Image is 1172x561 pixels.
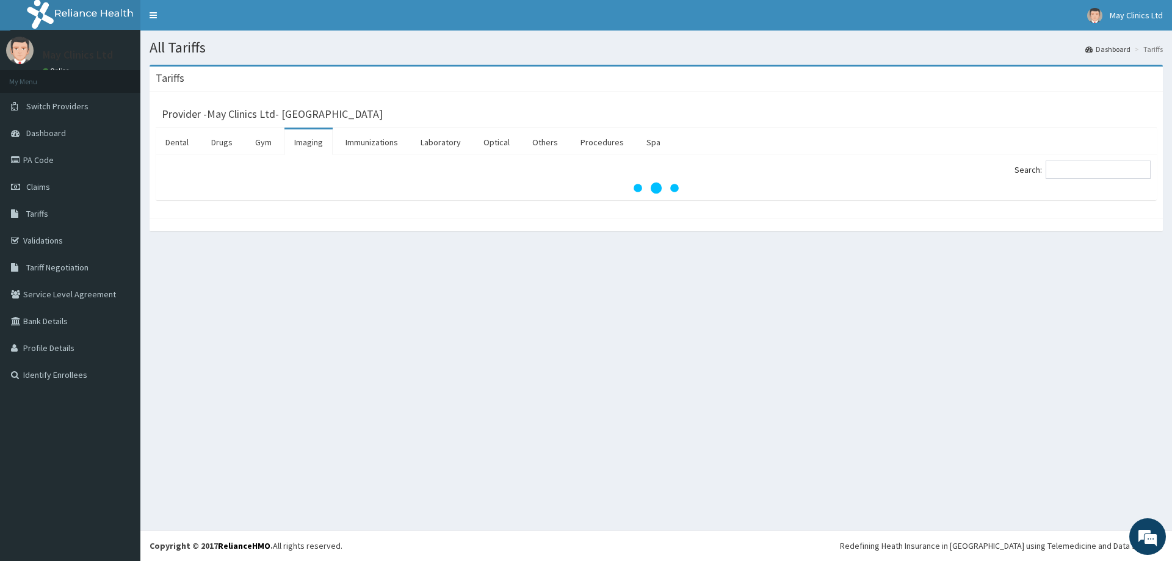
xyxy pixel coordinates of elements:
h3: Tariffs [156,73,184,84]
footer: All rights reserved. [140,530,1172,561]
a: Spa [637,129,670,155]
a: Online [43,67,72,75]
span: Dashboard [26,128,66,139]
svg: audio-loading [632,164,681,212]
span: Tariff Negotiation [26,262,89,273]
h3: Provider - May Clinics Ltd- [GEOGRAPHIC_DATA] [162,109,383,120]
div: Redefining Heath Insurance in [GEOGRAPHIC_DATA] using Telemedicine and Data Science! [840,540,1163,552]
p: May Clinics Ltd [43,49,113,60]
span: May Clinics Ltd [1110,10,1163,21]
a: Others [523,129,568,155]
a: Drugs [201,129,242,155]
a: Gym [245,129,281,155]
a: Dashboard [1085,44,1130,54]
a: Imaging [284,129,333,155]
span: Tariffs [26,208,48,219]
a: Laboratory [411,129,471,155]
span: Switch Providers [26,101,89,112]
div: Minimize live chat window [200,6,230,35]
h1: All Tariffs [150,40,1163,56]
img: User Image [6,37,34,64]
a: RelianceHMO [218,540,270,551]
a: Optical [474,129,519,155]
div: Chat with us now [63,68,205,84]
img: User Image [1087,8,1102,23]
a: Dental [156,129,198,155]
input: Search: [1046,161,1151,179]
img: d_794563401_company_1708531726252_794563401 [23,61,49,92]
textarea: Type your message and hit 'Enter' [6,333,233,376]
strong: Copyright © 2017 . [150,540,273,551]
span: We're online! [71,154,168,277]
a: Procedures [571,129,634,155]
label: Search: [1015,161,1151,179]
a: Immunizations [336,129,408,155]
li: Tariffs [1132,44,1163,54]
span: Claims [26,181,50,192]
